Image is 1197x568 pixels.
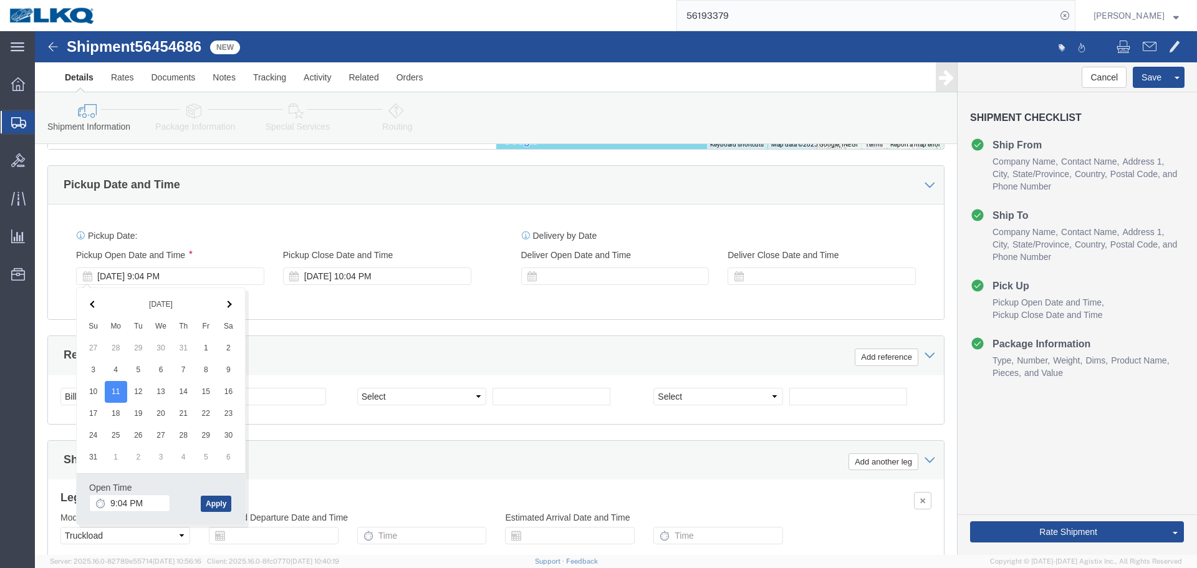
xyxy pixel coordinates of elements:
button: [PERSON_NAME] [1093,8,1180,23]
span: [DATE] 10:56:16 [153,557,201,565]
a: Support [535,557,566,565]
span: Server: 2025.16.0-82789e55714 [50,557,201,565]
img: logo [9,6,96,25]
span: Copyright © [DATE]-[DATE] Agistix Inc., All Rights Reserved [990,556,1182,567]
span: Rajasheker Reddy [1094,9,1165,22]
span: [DATE] 10:40:19 [291,557,339,565]
a: Feedback [566,557,598,565]
iframe: FS Legacy Container [35,31,1197,555]
span: Client: 2025.16.0-8fc0770 [207,557,339,565]
input: Search for shipment number, reference number [677,1,1056,31]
